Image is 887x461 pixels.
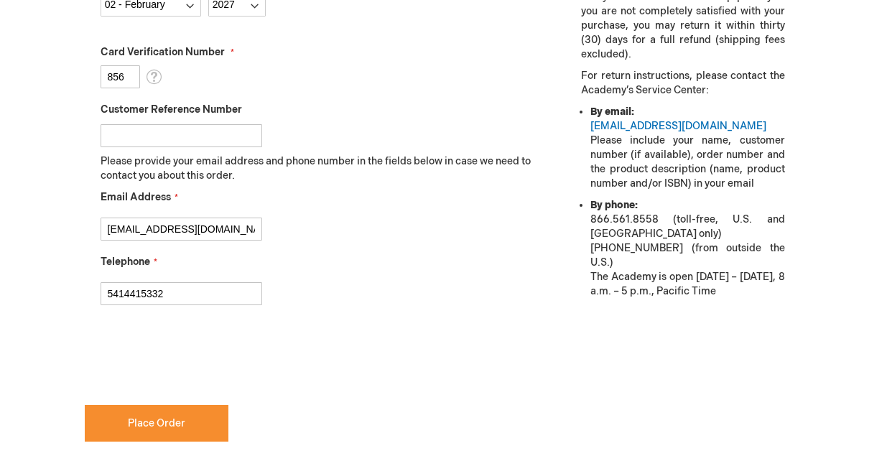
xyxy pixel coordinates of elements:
[590,106,634,118] strong: By email:
[590,199,638,211] strong: By phone:
[590,120,766,132] a: [EMAIL_ADDRESS][DOMAIN_NAME]
[590,105,784,191] li: Please include your name, customer number (if available), order number and the product descriptio...
[101,191,171,203] span: Email Address
[85,328,303,384] iframe: reCAPTCHA
[581,69,784,98] p: For return instructions, please contact the Academy’s Service Center:
[85,405,228,442] button: Place Order
[101,154,542,183] p: Please provide your email address and phone number in the fields below in case we need to contact...
[101,256,150,268] span: Telephone
[101,46,225,58] span: Card Verification Number
[101,65,140,88] input: Card Verification Number
[128,417,185,429] span: Place Order
[590,198,784,299] li: 866.561.8558 (toll-free, U.S. and [GEOGRAPHIC_DATA] only) [PHONE_NUMBER] (from outside the U.S.) ...
[101,103,242,116] span: Customer Reference Number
